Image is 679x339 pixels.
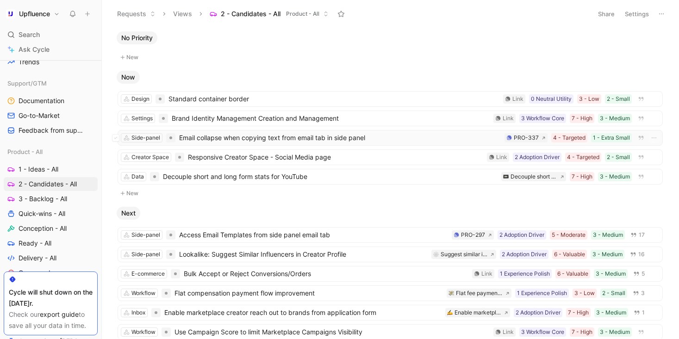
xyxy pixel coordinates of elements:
[503,327,514,337] div: Link
[113,31,667,63] div: No PriorityNew
[118,130,663,146] a: Side-panelEmail collapse when copying text from email tab in side panel1 - Extra Small4 - Targete...
[456,289,503,298] div: Flat fee payment flow improvement
[118,285,663,301] a: WorkflowFlat compensation payment flow improvement2 - Small3 - Low1 Experience Polish💸Flat fee pa...
[117,71,140,84] button: Now
[4,207,98,221] a: Quick-wins - All
[118,91,663,107] a: DesignStandard container border2 - Small3 - Low0 Neutral UtilityLink
[131,153,169,162] div: Creator Space
[503,174,509,179] img: 📼
[592,250,623,259] div: 3 - Medium
[4,94,98,108] a: Documentation
[502,250,547,259] div: 2 Adoption Driver
[131,289,156,298] div: Workflow
[19,209,65,218] span: Quick-wins - All
[206,7,333,21] button: 2 - Candidates - AllProduct - All
[572,114,592,123] div: 7 - High
[516,308,561,317] div: 2 Adoption Driver
[40,310,79,318] a: export guide
[433,252,439,257] img: 🕸️
[4,192,98,206] a: 3 - Backlog - All
[19,165,58,174] span: 1 - Ideas - All
[572,327,592,337] div: 7 - High
[503,114,514,123] div: Link
[118,266,663,282] a: E-commerceBulk Accept or Reject Conversions/Orders3 - Medium6 - Valuable1 Experience PolishLink5
[131,94,150,104] div: Design
[4,109,98,123] a: Go-to-Market
[168,93,499,105] span: Standard container border
[131,327,156,337] div: Workflow
[557,269,588,278] div: 6 - Valuable
[500,269,550,278] div: 1 Experience Polish
[19,10,50,18] h1: Upfluence
[629,230,647,240] button: 17
[19,111,60,120] span: Go-to-Market
[6,9,15,18] img: Upfluence
[579,94,599,104] div: 3 - Low
[628,249,647,259] button: 16
[118,305,663,321] a: InboxEnable marketplace creator reach out to brands from application form3 - Medium7 - High2 Adop...
[638,252,645,257] span: 16
[131,250,160,259] div: Side-panel
[4,123,98,137] a: Feedback from support
[4,43,98,56] a: Ask Cycle
[117,188,664,199] button: New
[117,207,140,220] button: Next
[594,7,619,20] button: Share
[286,9,319,18] span: Product - All
[7,79,47,88] span: Support/GTM
[19,126,85,135] span: Feedback from support
[19,239,51,248] span: Ready - All
[169,7,196,21] button: Views
[514,133,539,142] div: PRO-337
[4,177,98,191] a: 2 - Candidates - All
[174,327,490,338] span: Use Campaign Score to limit Marketplace Campaigns Visibility
[118,227,663,243] a: Side-panelAccess Email Templates from side panel email tab3 - Medium5 - Moderate2 Adoption Driver...
[511,172,557,181] div: Decouple short and long form stats for youtube
[574,289,595,298] div: 3 - Low
[632,308,647,318] button: 1
[496,153,507,162] div: Link
[521,114,564,123] div: 3 Workflow Core
[515,153,560,162] div: 2 Adoption Driver
[641,290,645,296] span: 3
[121,73,135,82] span: Now
[4,76,98,137] div: Support/GTMDocumentationGo-to-MarketFeedback from support
[9,309,93,331] div: Check our to save all your data in time.
[118,111,663,126] a: SettingsBrand Identity Management Creation and Management3 - Medium7 - High3 Workflow CoreLink
[572,172,592,181] div: 7 - High
[19,96,64,105] span: Documentation
[179,229,448,240] span: Access Email Templates from side panel email tab
[531,94,572,104] div: 0 Neutral Utility
[499,230,544,240] div: 2 Adoption Driver
[4,55,98,69] a: Trends
[461,230,485,240] div: PRO-297
[567,153,599,162] div: 4 - Targeted
[19,194,67,203] span: 3 - Backlog - All
[441,250,487,259] div: Suggest similar influencers in creator profile
[131,308,145,317] div: Inbox
[631,269,647,279] button: 5
[4,236,98,250] a: Ready - All
[113,71,667,199] div: NowNew
[131,269,165,278] div: E-commerce
[521,327,564,337] div: 3 Workflow Core
[131,133,160,142] div: Side-panel
[19,268,50,277] span: Graveyard
[600,114,630,123] div: 3 - Medium
[607,153,630,162] div: 2 - Small
[4,162,98,176] a: 1 - Ideas - All
[117,52,664,63] button: New
[19,57,39,67] span: Trends
[179,249,428,260] span: Lookalike: Suggest Similar Influencers in Creator Profile
[9,287,93,309] div: Cycle will shut down on the [DATE]r.
[118,169,663,185] a: DataDecouple short and long form stats for YouTube3 - Medium7 - High📼Decouple short and long form...
[131,114,153,123] div: Settings
[19,224,67,233] span: Conception - All
[4,145,98,159] div: Product - All
[164,307,442,318] span: Enable marketplace creator reach out to brands from application form
[121,33,153,43] span: No Priority
[4,266,98,280] a: Graveyard
[512,94,523,104] div: Link
[4,145,98,280] div: Product - All1 - Ideas - All2 - Candidates - All3 - Backlog - AllQuick-wins - AllConception - All...
[642,271,645,277] span: 5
